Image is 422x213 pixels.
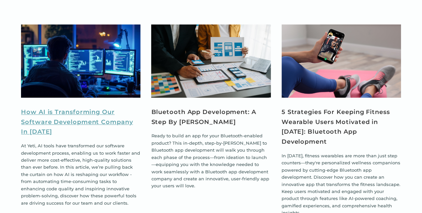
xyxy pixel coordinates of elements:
img: Software development using AI [21,24,140,98]
a: 5 Strategies For Keeping Fitness Wearable Users Motivated in [DATE]: Bluetooth App Development [282,107,401,147]
img: bluetooth app development fitness app and yoga mat [282,24,401,98]
p: Ready to build an app for your Bluetooth-enabled product? This in-depth, step-by-[PERSON_NAME] to... [151,132,271,190]
a: Bluetooth App Development: A Step By [PERSON_NAME] [151,107,271,127]
a: View Article [282,24,401,98]
p: At Yeti, AI tools have transformed our software development process, enabling us to work faster a... [21,142,140,207]
a: View Article [21,24,140,98]
a: View Article [151,24,271,98]
img: UX designer working on the Bluetooth app development process [151,24,271,98]
a: How AI is Transforming Our Software Development Company In [DATE] [21,107,140,137]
